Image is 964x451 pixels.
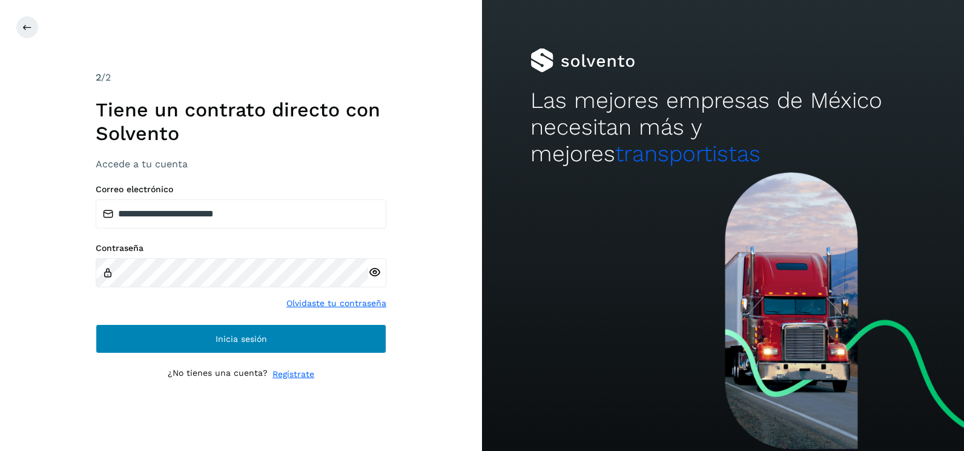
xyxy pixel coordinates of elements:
a: Regístrate [272,368,314,381]
label: Contraseña [96,243,386,253]
h1: Tiene un contrato directo con Solvento [96,98,386,145]
h3: Accede a tu cuenta [96,158,386,170]
h2: Las mejores empresas de México necesitan más y mejores [530,87,916,168]
p: ¿No tienes una cuenta? [168,368,268,381]
span: transportistas [615,141,761,167]
span: 2 [96,72,101,83]
span: Inicia sesión [216,335,267,343]
div: /2 [96,70,386,85]
a: Olvidaste tu contraseña [286,297,386,310]
button: Inicia sesión [96,324,386,353]
label: Correo electrónico [96,184,386,195]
